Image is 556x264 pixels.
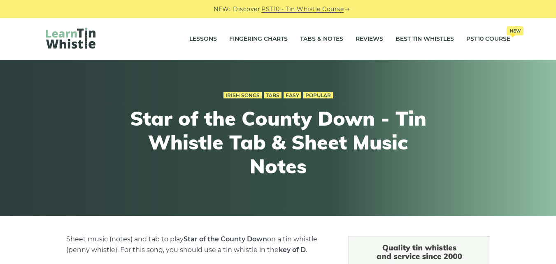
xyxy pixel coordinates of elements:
[507,26,523,35] span: New
[395,29,454,49] a: Best Tin Whistles
[284,92,301,99] a: Easy
[46,28,95,49] img: LearnTinWhistle.com
[189,29,217,49] a: Lessons
[127,107,430,178] h1: Star of the County Down - Tin Whistle Tab & Sheet Music Notes
[466,29,510,49] a: PST10 CourseNew
[229,29,288,49] a: Fingering Charts
[264,92,281,99] a: Tabs
[300,29,343,49] a: Tabs & Notes
[184,235,267,243] strong: Star of the County Down
[223,92,262,99] a: Irish Songs
[303,92,333,99] a: Popular
[279,246,306,254] strong: key of D
[356,29,383,49] a: Reviews
[66,234,329,255] p: Sheet music (notes) and tab to play on a tin whistle (penny whistle). For this song, you should u...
